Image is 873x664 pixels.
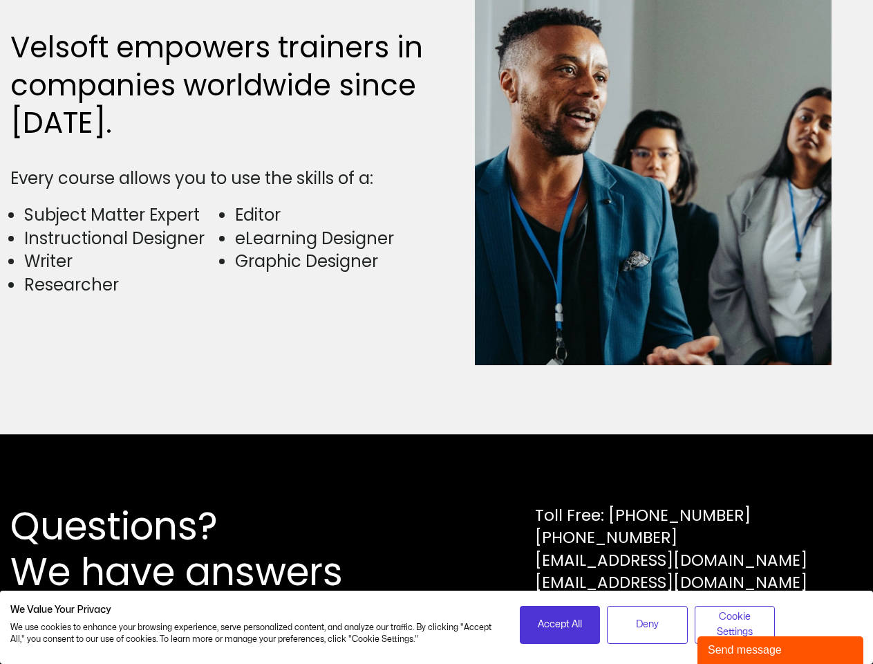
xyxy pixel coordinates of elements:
[697,634,866,664] iframe: chat widget
[24,273,218,297] li: Researcher
[10,504,393,595] h2: Questions? We have answers
[235,227,429,250] li: eLearning Designer
[520,606,601,644] button: Accept all cookies
[636,617,659,632] span: Deny
[10,622,499,645] p: We use cookies to enhance your browsing experience, serve personalized content, and analyze our t...
[538,617,582,632] span: Accept All
[695,606,776,644] button: Adjust cookie preferences
[607,606,688,644] button: Deny all cookies
[235,250,429,273] li: Graphic Designer
[24,227,218,250] li: Instructional Designer
[24,250,218,273] li: Writer
[235,203,429,227] li: Editor
[535,504,807,593] div: Toll Free: [PHONE_NUMBER] [PHONE_NUMBER] [EMAIL_ADDRESS][DOMAIN_NAME] [EMAIL_ADDRESS][DOMAIN_NAME]
[10,29,430,142] h2: Velsoft empowers trainers in companies worldwide since [DATE].
[24,203,218,227] li: Subject Matter Expert
[10,604,499,616] h2: We Value Your Privacy
[10,167,430,190] div: Every course allows you to use the skills of a:
[704,609,767,640] span: Cookie Settings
